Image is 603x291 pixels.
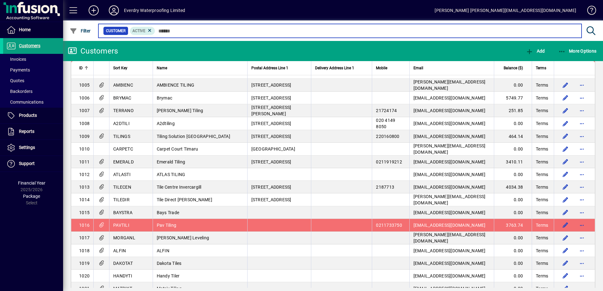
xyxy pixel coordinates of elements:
span: Reports [19,129,34,134]
span: [EMAIL_ADDRESS][DOMAIN_NAME] [413,172,486,177]
span: Products [19,113,37,118]
span: Carpet Court Timaru [157,146,198,151]
button: More options [577,258,587,268]
span: A2DTILI [113,121,130,126]
span: Tiling Solution [GEOGRAPHIC_DATA] [157,134,230,139]
td: 0.00 [494,79,532,92]
div: Everdry Waterproofing Limited [124,5,185,15]
span: [PERSON_NAME][EMAIL_ADDRESS][DOMAIN_NAME] [413,143,486,155]
span: [EMAIL_ADDRESS][DOMAIN_NAME] [413,223,486,228]
span: Dakota Tiles [157,261,182,266]
span: ALFIN [157,248,169,253]
span: 21724174 [376,108,397,113]
a: Reports [3,124,63,140]
span: Terms [536,235,548,241]
mat-chip: Activation Status: Active [130,27,155,35]
div: Balance ($) [498,65,529,71]
span: [EMAIL_ADDRESS][DOMAIN_NAME] [413,159,486,164]
button: Edit [560,144,571,154]
span: Terms [536,248,548,254]
button: More options [577,106,587,116]
a: Quotes [3,75,63,86]
td: 5749.77 [494,92,532,104]
span: [PERSON_NAME] Leveling [157,235,209,240]
span: 1017 [79,235,90,240]
span: 220160800 [376,134,399,139]
span: 1012 [79,172,90,177]
span: Terms [536,260,548,266]
button: More options [577,182,587,192]
td: 0.00 [494,193,532,206]
td: 0.00 [494,231,532,244]
span: [PERSON_NAME][EMAIL_ADDRESS][DOMAIN_NAME] [413,79,486,91]
span: Pav Tiling [157,223,177,228]
span: 1011 [79,159,90,164]
span: Terms [536,133,548,140]
button: More options [577,195,587,205]
span: 1021 [79,286,90,291]
span: Terms [536,120,548,127]
span: Emerald Tiling [157,159,185,164]
span: 0211919212 [376,159,402,164]
span: [STREET_ADDRESS][PERSON_NAME] [251,105,291,116]
span: Delivery Address Line 1 [315,65,354,71]
button: Edit [560,182,571,192]
a: Communications [3,97,63,107]
button: Edit [560,80,571,90]
span: 1010 [79,146,90,151]
button: More options [577,131,587,141]
span: Payments [6,67,30,72]
span: ATLAS TILING [157,172,185,177]
span: TILECEN [113,185,131,190]
span: Email [413,65,423,71]
div: [PERSON_NAME] [PERSON_NAME][EMAIL_ADDRESS][DOMAIN_NAME] [435,5,576,15]
span: Terms [536,65,546,71]
span: AMBIENC [113,83,133,88]
button: More options [577,144,587,154]
span: 0211733750 [376,223,402,228]
span: Support [19,161,35,166]
button: Edit [560,169,571,180]
td: 0.00 [494,168,532,181]
span: Handy Tiler [157,273,180,278]
span: [STREET_ADDRESS] [251,134,291,139]
span: 1015 [79,210,90,215]
button: Edit [560,157,571,167]
span: Sort Key [113,65,127,71]
span: Terms [536,171,548,178]
button: More options [577,220,587,230]
span: Bays Trade [157,210,179,215]
span: Brymac [157,95,173,100]
span: TILEDIR [113,197,130,202]
span: BAYSTRA [113,210,132,215]
span: Terms [536,159,548,165]
span: Customer [106,28,126,34]
td: 0.00 [494,206,532,219]
span: 2187713 [376,185,394,190]
td: 3763.74 [494,219,532,231]
span: 1020 [79,273,90,278]
span: Name [157,65,167,71]
span: More Options [558,48,597,54]
span: 1019 [79,261,90,266]
span: [STREET_ADDRESS] [251,83,291,88]
button: More options [577,157,587,167]
span: Filter [70,28,91,33]
span: Mobile [376,65,387,71]
span: Package [23,194,40,199]
span: [STREET_ADDRESS] [251,185,291,190]
span: Tile Direct [PERSON_NAME] [157,197,212,202]
span: Terms [536,107,548,114]
span: Quotes [6,78,24,83]
span: [EMAIL_ADDRESS][DOMAIN_NAME] [413,210,486,215]
span: Backorders [6,89,32,94]
span: [PERSON_NAME] Tiling [157,108,203,113]
span: [EMAIL_ADDRESS][DOMAIN_NAME] [413,185,486,190]
span: Communications [6,100,44,105]
span: Customers [19,43,40,48]
button: Edit [560,106,571,116]
span: [PERSON_NAME][EMAIL_ADDRESS][DOMAIN_NAME] [413,194,486,205]
td: 0.00 [494,270,532,282]
span: Financial Year [18,180,45,185]
button: Edit [560,220,571,230]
